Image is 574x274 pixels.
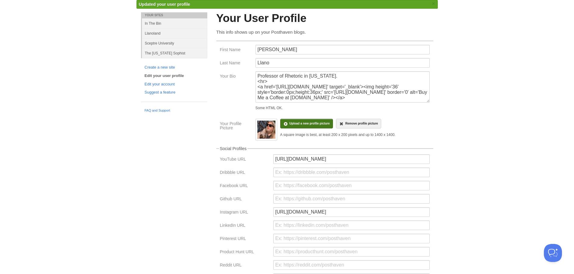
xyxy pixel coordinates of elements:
p: This info shows up on your Posthaven blogs. [216,29,433,35]
label: Your Profile Picture [220,122,252,131]
div: Some HTML OK. [256,106,430,110]
input: Ex: https://reddit.com/posthaven [273,260,430,270]
textarea: Professor of Rhetoric in [US_STATE]. <hr> <a href='[URL][DOMAIN_NAME]' target='_blank'><img heigh... [256,71,430,103]
label: YouTube URL [220,157,270,163]
input: Ex: https://dribbble.com/posthaven [273,168,430,177]
a: In The Bin [142,18,207,28]
label: Reddit URL [220,263,270,269]
a: FAQ and Support [145,108,204,113]
label: Pinterest URL [220,236,270,242]
label: Dribbble URL [220,170,270,176]
span: Upload a new profile picture [289,122,330,125]
input: Ex: https://pinterest.com/posthaven [273,234,430,243]
a: Sceptre University [142,38,207,48]
input: Ex: https://facebook.com/posthaven [273,181,430,190]
img: uploads%2F2025-09-01%2F1%2F117714%2Ftk98GZoAhum-dUQVgXVt_K-DnBg%2Fs3ul120%2Fdr+llano+in+amsterdam... [257,121,275,139]
legend: Social Profiles [219,146,248,151]
h2: Your User Profile [216,12,433,25]
iframe: Help Scout Beacon - Open [544,244,562,262]
a: Create a new site [145,64,204,71]
div: A square image is best, at least 200 x 200 pixels and up to 1400 x 1400. [280,133,396,137]
a: Suggest a feature [145,89,204,96]
a: Edit your account [145,81,204,88]
a: Llanoland [142,28,207,38]
input: Ex: https://github.com/posthaven [273,194,430,204]
a: Edit your user profile [145,73,204,79]
label: Product Hunt URL [220,250,270,255]
input: Ex: https://linkedin.com/posthaven [273,220,430,230]
label: First Name [220,48,252,53]
label: Github URL [220,197,270,202]
label: LinkedIn URL [220,223,270,229]
input: Ex: https://youtube.com/posthaven [273,154,430,164]
input: Ex: https://instagram.com/posthaven [273,207,430,217]
label: Your Bio [220,74,252,80]
span: Updated your user profile [139,2,190,7]
label: Last Name [220,61,252,66]
li: Your Sites [141,12,207,18]
label: Facebook URL [220,183,270,189]
label: Instagram URL [220,210,270,216]
a: Remove profile picture [336,119,381,128]
a: The [US_STATE] Sophist [142,48,207,58]
span: Remove profile picture [345,122,378,125]
input: Ex: https://producthunt.com/posthaven [273,247,430,257]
